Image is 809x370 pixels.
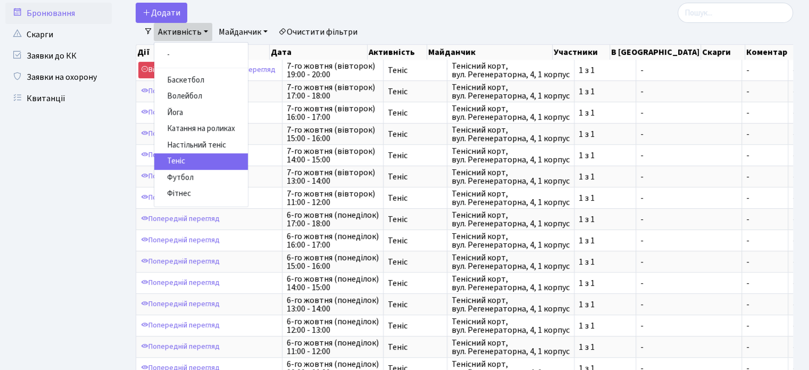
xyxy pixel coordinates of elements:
button: Додати [136,3,187,23]
span: Тенісний корт, вул. Регенераторна, 4, 1 корпус [452,253,570,270]
a: - [154,47,248,63]
span: 1 з 1 [579,258,631,266]
a: Попередній перегляд [138,168,222,185]
a: Відмовитися [138,62,193,78]
span: - [793,213,796,225]
span: Теніс [388,172,443,181]
a: Попередній перегляд [138,232,222,249]
span: 1 з 1 [579,172,631,181]
span: - [793,150,796,161]
span: - [793,277,796,289]
span: 1 з 1 [579,236,631,245]
span: 6-го жовтня (понеділок) 16:00 - 17:00 [287,232,379,249]
span: - [746,322,783,330]
span: Тенісний корт, вул. Регенераторна, 4, 1 корпус [452,104,570,121]
a: Фітнес [154,186,248,202]
span: Тенісний корт, вул. Регенераторна, 4, 1 корпус [452,296,570,313]
th: В [GEOGRAPHIC_DATA] [610,45,701,60]
span: 1 з 1 [579,215,631,224]
span: 1 з 1 [579,151,631,160]
span: Теніс [388,300,443,309]
a: Йога [154,105,248,121]
span: Теніс [388,215,443,224]
span: - [746,172,783,181]
span: Тенісний корт, вул. Регенераторна, 4, 1 корпус [452,232,570,249]
a: Бронювання [5,3,112,24]
th: Участники [553,45,611,60]
span: - [640,194,737,202]
span: Тенісний корт, вул. Регенераторна, 4, 1 корпус [452,317,570,334]
span: - [793,235,796,246]
th: Скарги [701,45,745,60]
span: - [746,87,783,96]
span: - [640,300,737,309]
span: Теніс [388,236,443,245]
a: Попередній перегляд [138,296,222,313]
a: Скарги [5,24,112,45]
span: - [793,128,796,140]
span: Теніс [388,130,443,138]
a: Настільний теніс [154,137,248,154]
span: - [640,172,737,181]
a: Попередній перегляд [138,126,222,142]
th: Активність [368,45,427,60]
span: Тенісний корт, вул. Регенераторна, 4, 1 корпус [452,168,570,185]
a: Попередній перегляд [138,253,222,270]
span: 7-го жовтня (вівторок) 13:00 - 14:00 [287,168,379,185]
span: Теніс [388,87,443,96]
th: Майданчик [427,45,553,60]
span: - [793,86,796,97]
span: 6-го жовтня (понеділок) 12:00 - 13:00 [287,317,379,334]
span: - [746,258,783,266]
span: Тенісний корт, вул. Регенераторна, 4, 1 корпус [452,190,570,207]
span: 7-го жовтня (вівторок) 11:00 - 12:00 [287,190,379,207]
span: 6-го жовтня (понеділок) 11:00 - 12:00 [287,339,379,356]
span: Тенісний корт, вул. Регенераторна, 4, 1 корпус [452,126,570,143]
span: - [746,300,783,309]
span: Теніс [388,66,443,75]
a: Попередній перегляд [138,83,222,100]
span: Тенісний корт, вул. Регенераторна, 4, 1 корпус [452,211,570,228]
span: - [640,66,737,75]
a: Майданчик [214,23,272,41]
span: Теніс [388,151,443,160]
span: 1 з 1 [579,66,631,75]
span: - [793,107,796,119]
a: Катання на роликах [154,121,248,137]
span: 7-го жовтня (вівторок) 14:00 - 15:00 [287,147,379,164]
span: - [640,343,737,351]
span: 7-го жовтня (вівторок) 15:00 - 16:00 [287,126,379,143]
a: Попередній перегляд [138,317,222,334]
span: 6-го жовтня (понеділок) 17:00 - 18:00 [287,211,379,228]
span: - [746,109,783,117]
span: Теніс [388,343,443,351]
span: - [793,299,796,310]
span: Тенісний корт, вул. Регенераторна, 4, 1 корпус [452,147,570,164]
input: Пошук... [678,3,793,23]
span: Тенісний корт, вул. Регенераторна, 4, 1 корпус [452,339,570,356]
span: Тенісний корт, вул. Регенераторна, 4, 1 корпус [452,275,570,292]
span: - [640,215,737,224]
span: 6-го жовтня (понеділок) 13:00 - 14:00 [287,296,379,313]
a: Очистити фільтри [274,23,362,41]
a: Волейбол [154,88,248,105]
span: Теніс [388,194,443,202]
span: - [746,151,783,160]
span: - [640,151,737,160]
a: Попередній перегляд [138,339,222,355]
span: - [746,236,783,245]
span: - [640,322,737,330]
a: Попередній перегляд [138,275,222,291]
th: Дії [136,45,270,60]
span: - [640,87,737,96]
a: Заявки на охорону [5,67,112,88]
span: - [746,215,783,224]
span: 6-го жовтня (понеділок) 15:00 - 16:00 [287,253,379,270]
a: Попередній перегляд [138,104,222,121]
th: Коментар [745,45,800,60]
span: 1 з 1 [579,130,631,138]
th: Дата [270,45,368,60]
span: - [640,258,737,266]
span: - [640,130,737,138]
span: - [793,171,796,183]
